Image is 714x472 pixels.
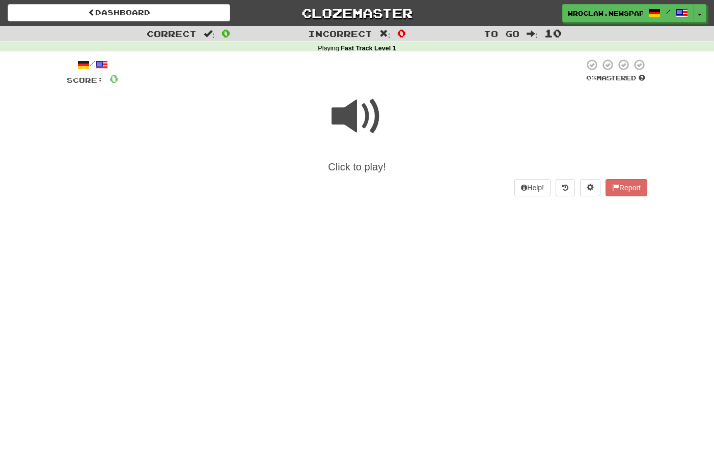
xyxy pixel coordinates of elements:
[484,28,519,39] span: To go
[379,29,391,38] span: :
[147,28,197,39] span: Correct
[568,9,643,18] span: wroclaw.newspaper
[514,179,551,196] button: Help!
[67,76,103,84] span: Score:
[67,58,118,71] div: /
[8,4,230,21] a: Dashboard
[606,179,647,196] button: Report
[527,29,538,38] span: :
[586,74,596,82] span: 0 %
[109,72,118,85] span: 0
[341,45,396,52] strong: Fast Track Level 1
[584,74,647,83] div: Mastered
[204,29,215,38] span: :
[245,4,468,22] a: Clozemaster
[544,27,562,39] span: 10
[666,8,671,15] span: /
[222,27,230,39] span: 0
[562,4,694,22] a: wroclaw.newspaper /
[556,179,575,196] button: Round history (alt+y)
[397,27,406,39] span: 0
[308,28,372,39] span: Incorrect
[67,160,647,174] div: Click to play!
